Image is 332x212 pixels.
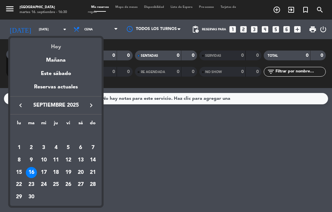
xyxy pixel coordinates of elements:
[26,167,37,178] div: 16
[87,155,98,166] div: 14
[26,101,85,110] span: septiembre 2025
[26,191,37,203] div: 30
[75,142,87,154] td: 6 de septiembre de 2025
[75,179,87,191] td: 27 de septiembre de 2025
[87,179,99,191] td: 28 de septiembre de 2025
[15,101,26,110] button: keyboard_arrow_left
[75,155,86,166] div: 13
[13,119,25,129] th: lunes
[38,166,50,179] td: 17 de septiembre de 2025
[75,167,86,178] div: 20
[10,38,102,51] div: Hoy
[25,142,38,154] td: 2 de septiembre de 2025
[38,179,50,191] td: 24 de septiembre de 2025
[38,179,49,190] div: 24
[26,179,37,190] div: 23
[87,154,99,166] td: 14 de septiembre de 2025
[62,154,75,166] td: 12 de septiembre de 2025
[63,142,74,153] div: 5
[25,166,38,179] td: 16 de septiembre de 2025
[50,142,62,154] td: 4 de septiembre de 2025
[62,166,75,179] td: 19 de septiembre de 2025
[87,167,98,178] div: 21
[87,101,95,109] i: keyboard_arrow_right
[87,179,98,190] div: 28
[50,119,62,129] th: jueves
[13,155,25,166] div: 8
[87,142,98,153] div: 7
[63,167,74,178] div: 19
[75,119,87,129] th: sábado
[75,154,87,166] td: 13 de septiembre de 2025
[10,65,102,83] div: Este sábado
[13,167,25,178] div: 15
[26,155,37,166] div: 9
[25,119,38,129] th: martes
[25,179,38,191] td: 23 de septiembre de 2025
[10,51,102,65] div: Mañana
[50,155,61,166] div: 11
[25,191,38,203] td: 30 de septiembre de 2025
[87,119,99,129] th: domingo
[38,154,50,166] td: 10 de septiembre de 2025
[50,142,61,153] div: 4
[13,191,25,203] div: 29
[13,179,25,191] td: 22 de septiembre de 2025
[87,166,99,179] td: 21 de septiembre de 2025
[62,142,75,154] td: 5 de septiembre de 2025
[75,179,86,190] div: 27
[62,119,75,129] th: viernes
[25,154,38,166] td: 9 de septiembre de 2025
[75,142,86,153] div: 6
[63,155,74,166] div: 12
[13,129,99,142] td: SEP.
[17,101,25,109] i: keyboard_arrow_left
[50,166,62,179] td: 18 de septiembre de 2025
[38,155,49,166] div: 10
[62,179,75,191] td: 26 de septiembre de 2025
[26,142,37,153] div: 2
[13,179,25,190] div: 22
[50,154,62,166] td: 11 de septiembre de 2025
[50,179,62,191] td: 25 de septiembre de 2025
[50,167,61,178] div: 18
[13,142,25,153] div: 1
[75,166,87,179] td: 20 de septiembre de 2025
[10,83,102,96] div: Reservas actuales
[13,154,25,166] td: 8 de septiembre de 2025
[85,101,97,110] button: keyboard_arrow_right
[63,179,74,190] div: 26
[13,191,25,203] td: 29 de septiembre de 2025
[38,167,49,178] div: 17
[87,142,99,154] td: 7 de septiembre de 2025
[13,142,25,154] td: 1 de septiembre de 2025
[38,119,50,129] th: miércoles
[38,142,50,154] td: 3 de septiembre de 2025
[38,142,49,153] div: 3
[13,166,25,179] td: 15 de septiembre de 2025
[50,179,61,190] div: 25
